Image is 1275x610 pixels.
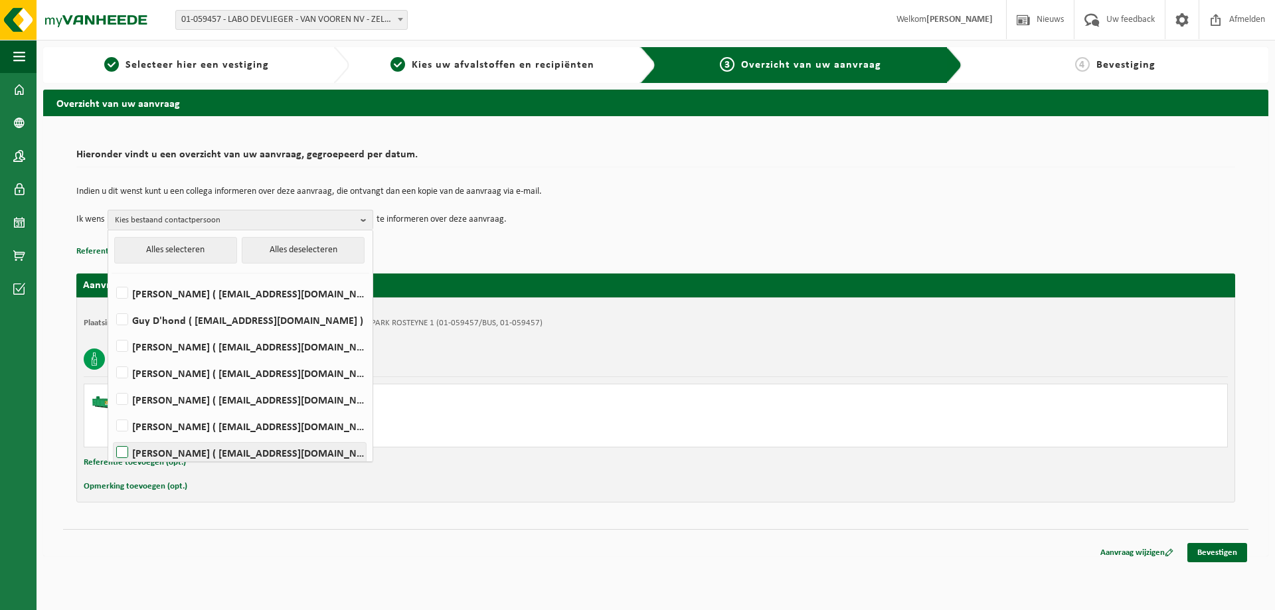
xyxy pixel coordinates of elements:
span: 3 [720,57,734,72]
p: Ik wens [76,210,104,230]
label: [PERSON_NAME] ( [EMAIL_ADDRESS][DOMAIN_NAME] ) [114,283,366,303]
button: Referentie toevoegen (opt.) [84,454,186,471]
p: te informeren over deze aanvraag. [377,210,507,230]
label: [PERSON_NAME] ( [EMAIL_ADDRESS][DOMAIN_NAME] ) [114,443,366,463]
span: 2 [390,57,405,72]
span: Selecteer hier een vestiging [126,60,269,70]
span: 4 [1075,57,1090,72]
a: 2Kies uw afvalstoffen en recipiënten [356,57,629,73]
button: Alles deselecteren [242,237,365,264]
span: Kies uw afvalstoffen en recipiënten [412,60,594,70]
button: Alles selecteren [114,237,237,264]
span: 01-059457 - LABO DEVLIEGER - VAN VOOREN NV - ZELZATE [175,10,408,30]
span: 01-059457 - LABO DEVLIEGER - VAN VOOREN NV - ZELZATE [176,11,407,29]
span: Bevestiging [1096,60,1155,70]
label: [PERSON_NAME] ( [EMAIL_ADDRESS][DOMAIN_NAME] ) [114,416,366,436]
a: Bevestigen [1187,543,1247,562]
button: Referentie toevoegen (opt.) [76,243,179,260]
div: Aantal: 1 [144,429,709,440]
strong: [PERSON_NAME] [926,15,993,25]
label: Guy D'hond ( [EMAIL_ADDRESS][DOMAIN_NAME] ) [114,310,366,330]
button: Kies bestaand contactpersoon [108,210,373,230]
strong: Plaatsingsadres: [84,319,141,327]
strong: Aanvraag voor [DATE] [83,280,183,291]
span: 1 [104,57,119,72]
span: Kies bestaand contactpersoon [115,210,355,230]
a: 1Selecteer hier een vestiging [50,57,323,73]
h2: Overzicht van uw aanvraag [43,90,1268,115]
a: Aanvraag wijzigen [1090,543,1183,562]
h2: Hieronder vindt u een overzicht van uw aanvraag, gegroepeerd per datum. [76,149,1235,167]
span: Overzicht van uw aanvraag [741,60,881,70]
div: Ophalen en plaatsen lege container [144,412,709,423]
button: Opmerking toevoegen (opt.) [84,478,187,495]
label: [PERSON_NAME] ( [EMAIL_ADDRESS][DOMAIN_NAME] ) [114,337,366,356]
p: Indien u dit wenst kunt u een collega informeren over deze aanvraag, die ontvangt dan een kopie v... [76,187,1235,196]
label: [PERSON_NAME] ( [EMAIL_ADDRESS][DOMAIN_NAME] ) [114,390,366,410]
label: [PERSON_NAME] ( [EMAIL_ADDRESS][DOMAIN_NAME] ) [114,363,366,383]
img: HK-XC-10-GN-00.png [91,391,131,411]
